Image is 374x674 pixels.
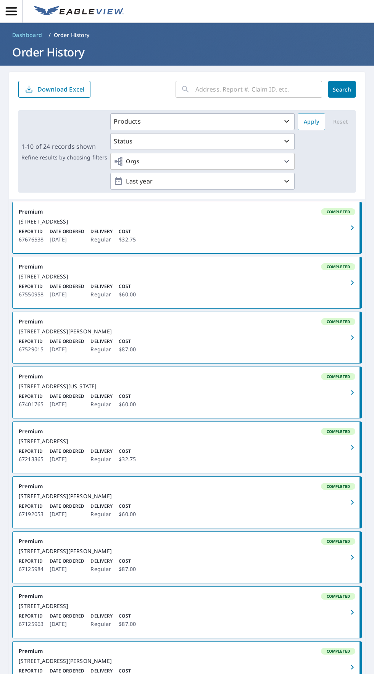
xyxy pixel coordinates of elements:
[119,338,136,345] p: Cost
[50,455,84,464] p: [DATE]
[90,455,113,464] p: Regular
[19,548,355,555] div: [STREET_ADDRESS][PERSON_NAME]
[19,208,355,215] div: Premium
[90,283,113,290] p: Delivery
[19,503,44,510] p: Report ID
[50,558,84,565] p: Date Ordered
[29,1,129,22] a: EV Logo
[322,539,355,544] span: Completed
[9,44,365,60] h1: Order History
[9,29,365,41] nav: breadcrumb
[19,483,355,490] div: Premium
[13,312,361,363] a: PremiumCompleted[STREET_ADDRESS][PERSON_NAME]Report ID67529015Date Ordered[DATE]DeliveryRegularCo...
[19,290,44,299] p: 67550958
[21,142,107,151] p: 1-10 of 24 records shown
[19,283,44,290] p: Report ID
[19,613,44,619] p: Report ID
[18,81,90,98] button: Download Excel
[19,593,355,600] div: Premium
[110,113,295,130] button: Products
[90,503,113,510] p: Delivery
[50,400,84,409] p: [DATE]
[90,228,113,235] p: Delivery
[90,448,113,455] p: Delivery
[110,153,295,170] button: Orgs
[50,393,84,400] p: Date Ordered
[19,603,355,610] div: [STREET_ADDRESS]
[19,273,355,280] div: [STREET_ADDRESS]
[114,117,140,126] p: Products
[19,235,44,244] p: 67676538
[19,455,44,464] p: 67213365
[119,290,136,299] p: $60.00
[12,31,42,39] span: Dashboard
[50,338,84,345] p: Date Ordered
[19,400,44,409] p: 67401765
[119,565,136,574] p: $87.00
[90,345,113,354] p: Regular
[50,503,84,510] p: Date Ordered
[114,137,132,146] p: Status
[19,393,44,400] p: Report ID
[322,209,355,214] span: Completed
[110,173,295,190] button: Last year
[19,373,355,380] div: Premium
[90,235,113,244] p: Regular
[322,429,355,434] span: Completed
[119,283,136,290] p: Cost
[37,85,84,93] p: Download Excel
[13,477,361,528] a: PremiumCompleted[STREET_ADDRESS][PERSON_NAME]Report ID67192053Date Ordered[DATE]DeliveryRegularCo...
[19,263,355,270] div: Premium
[298,113,325,130] button: Apply
[119,400,136,409] p: $60.00
[322,594,355,599] span: Completed
[322,484,355,489] span: Completed
[19,510,44,519] p: 67192053
[114,157,139,166] span: Orgs
[50,345,84,354] p: [DATE]
[322,648,355,654] span: Completed
[19,218,355,225] div: [STREET_ADDRESS]
[13,257,361,308] a: PremiumCompleted[STREET_ADDRESS]Report ID67550958Date Ordered[DATE]DeliveryRegularCost$60.00
[90,558,113,565] p: Delivery
[19,558,44,565] p: Report ID
[54,31,90,39] p: Order History
[90,510,113,519] p: Regular
[119,619,136,629] p: $87.00
[119,345,136,354] p: $87.00
[119,510,136,519] p: $60.00
[13,422,361,473] a: PremiumCompleted[STREET_ADDRESS]Report ID67213365Date Ordered[DATE]DeliveryRegularCost$32.75
[322,264,355,269] span: Completed
[119,448,136,455] p: Cost
[50,290,84,299] p: [DATE]
[50,448,84,455] p: Date Ordered
[19,648,355,655] div: Premium
[19,538,355,545] div: Premium
[328,81,356,98] button: Search
[304,117,319,127] span: Apply
[19,345,44,354] p: 67529015
[50,283,84,290] p: Date Ordered
[50,619,84,629] p: [DATE]
[119,613,136,619] p: Cost
[322,374,355,379] span: Completed
[13,587,361,638] a: PremiumCompleted[STREET_ADDRESS]Report ID67125963Date Ordered[DATE]DeliveryRegularCost$87.00
[123,175,282,188] p: Last year
[48,31,51,40] li: /
[19,428,355,435] div: Premium
[19,318,355,325] div: Premium
[90,619,113,629] p: Regular
[119,503,136,510] p: Cost
[19,228,44,235] p: Report ID
[119,235,136,244] p: $32.75
[110,133,295,150] button: Status
[334,86,350,93] span: Search
[322,319,355,324] span: Completed
[90,290,113,299] p: Regular
[19,658,355,664] div: [STREET_ADDRESS][PERSON_NAME]
[19,619,44,629] p: 67125963
[19,328,355,335] div: [STREET_ADDRESS][PERSON_NAME]
[50,235,84,244] p: [DATE]
[34,6,124,17] img: EV Logo
[19,448,44,455] p: Report ID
